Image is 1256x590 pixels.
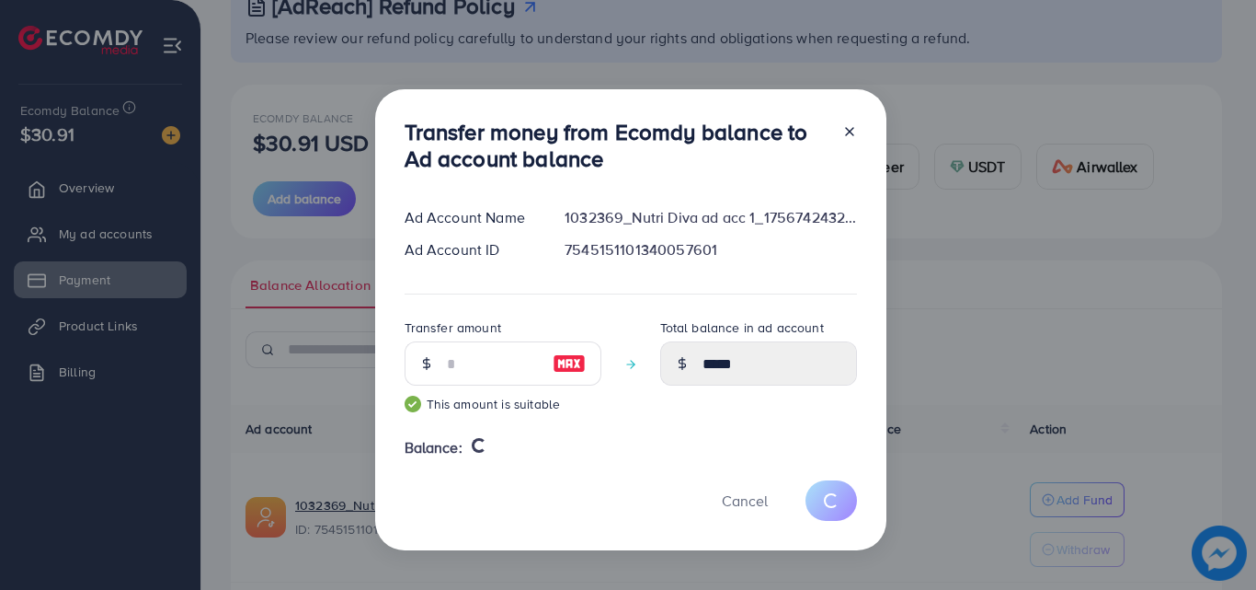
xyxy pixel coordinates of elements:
label: Transfer amount [405,318,501,337]
div: Ad Account ID [390,239,551,260]
label: Total balance in ad account [660,318,824,337]
div: Ad Account Name [390,207,551,228]
span: Cancel [722,491,768,511]
img: image [553,353,586,375]
div: 1032369_Nutri Diva ad acc 1_1756742432079 [550,207,871,228]
small: This amount is suitable [405,395,601,413]
img: guide [405,396,421,412]
span: Balance: [405,437,462,458]
h3: Transfer money from Ecomdy balance to Ad account balance [405,119,828,172]
button: Cancel [699,480,791,520]
div: 7545151101340057601 [550,239,871,260]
